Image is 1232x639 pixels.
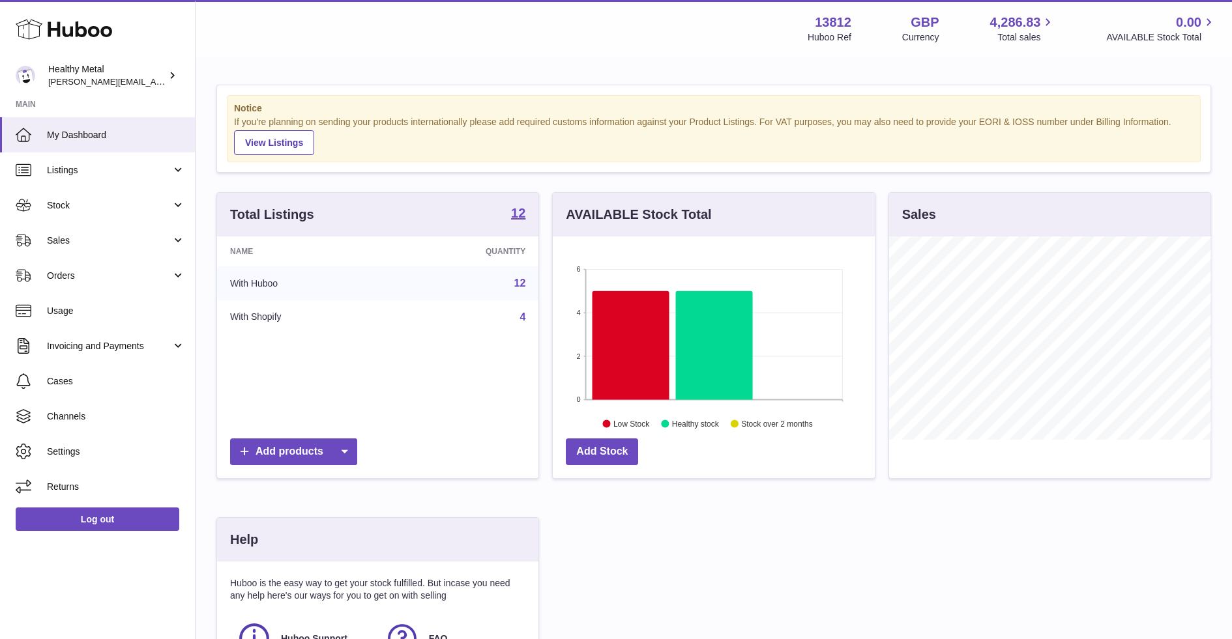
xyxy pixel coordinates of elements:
[511,206,525,222] a: 12
[566,438,638,465] a: Add Stock
[47,234,171,247] span: Sales
[520,311,525,322] a: 4
[815,14,851,31] strong: 13812
[577,309,581,317] text: 4
[997,31,1055,44] span: Total sales
[47,375,185,388] span: Cases
[577,352,581,360] text: 2
[1106,14,1216,44] a: 0.00 AVAILABLE Stock Total
[47,199,171,212] span: Stock
[47,270,171,282] span: Orders
[47,129,185,141] span: My Dashboard
[234,116,1194,155] div: If you're planning on sending your products internationally please add required customs informati...
[1106,31,1216,44] span: AVAILABLE Stock Total
[672,419,720,428] text: Healthy stock
[808,31,851,44] div: Huboo Ref
[911,14,939,31] strong: GBP
[230,531,258,548] h3: Help
[217,300,390,334] td: With Shopify
[577,395,581,403] text: 0
[16,66,35,85] img: jose@healthy-metal.com
[47,340,171,352] span: Invoicing and Payments
[48,76,261,87] span: [PERSON_NAME][EMAIL_ADDRESS][DOMAIN_NAME]
[234,102,1194,115] strong: Notice
[566,206,711,223] h3: AVAILABLE Stock Total
[47,410,185,423] span: Channels
[1176,14,1201,31] span: 0.00
[47,446,185,458] span: Settings
[902,31,939,44] div: Currency
[613,419,650,428] text: Low Stock
[16,507,179,531] a: Log out
[234,130,314,155] a: View Listings
[47,164,171,177] span: Listings
[990,14,1041,31] span: 4,286.83
[990,14,1056,44] a: 4,286.83 Total sales
[48,63,166,88] div: Healthy Metal
[902,206,936,223] h3: Sales
[47,481,185,493] span: Returns
[230,577,525,602] p: Huboo is the easy way to get your stock fulfilled. But incase you need any help here's our ways f...
[514,277,526,289] a: 12
[47,305,185,317] span: Usage
[230,438,357,465] a: Add products
[511,206,525,220] strong: 12
[230,206,314,223] h3: Total Listings
[217,266,390,300] td: With Huboo
[217,236,390,266] th: Name
[577,265,581,273] text: 6
[742,419,813,428] text: Stock over 2 months
[390,236,538,266] th: Quantity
